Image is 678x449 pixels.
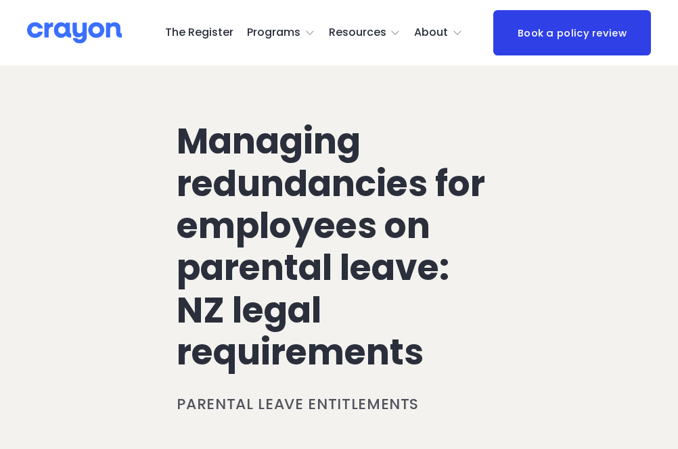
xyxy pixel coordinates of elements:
[329,22,401,44] a: folder dropdown
[414,23,448,43] span: About
[414,22,463,44] a: folder dropdown
[27,21,122,45] img: Crayon
[493,10,651,55] a: Book a policy review
[165,22,233,44] a: The Register
[247,22,315,44] a: folder dropdown
[247,23,300,43] span: Programs
[177,120,501,374] h1: Managing redundancies for employees on parental leave: NZ legal requirements
[177,394,419,415] a: Parental leave entitlements
[329,23,386,43] span: Resources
